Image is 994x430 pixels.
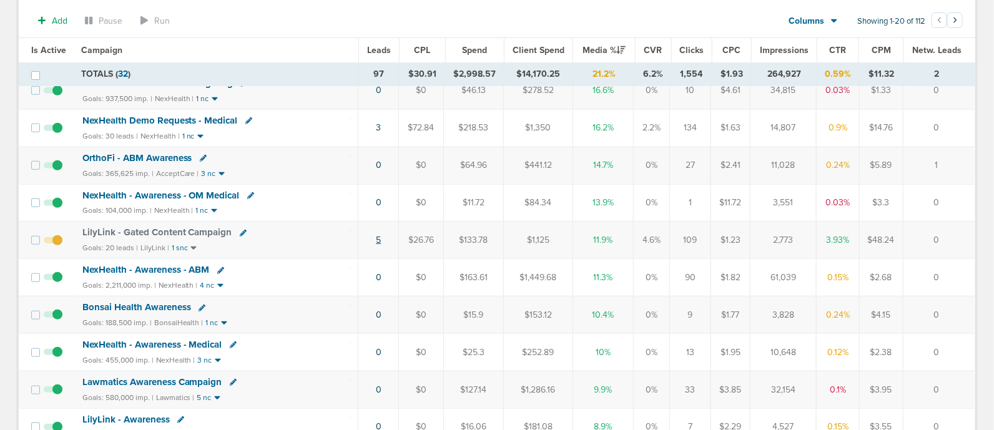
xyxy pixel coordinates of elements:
td: 0.24% [816,296,859,334]
td: $11.32 [859,63,904,86]
td: $1,125 [503,222,573,259]
span: NexHealth - Awareness - Medical [82,339,222,350]
td: 109 [670,222,711,259]
td: $26.76 [399,222,444,259]
td: $4.15 [859,296,903,334]
a: 0 [376,160,381,170]
td: $1.23 [711,222,750,259]
td: $1.63 [711,109,750,147]
span: Media % [583,45,626,56]
td: 0.1% [816,371,859,408]
td: 1,554 [671,63,712,86]
td: 16.6% [573,72,634,109]
td: 0 [903,334,975,371]
td: $1.82 [711,259,750,296]
td: 0.59% [817,63,859,86]
td: 2.2% [633,109,670,147]
small: 1 nc [197,94,209,104]
td: 13 [670,334,711,371]
td: 0.9% [816,109,859,147]
td: $2.38 [859,334,903,371]
td: $1.77 [711,296,750,334]
td: 6.2% [635,63,671,86]
td: 90 [670,259,711,296]
a: 0 [376,272,381,283]
td: $278.52 [503,72,573,109]
td: 0 [903,184,975,222]
td: 13.9% [573,184,634,222]
td: $0 [399,296,444,334]
td: 1 [903,147,975,184]
span: Is Active [31,45,66,56]
span: NexHealth - Awareness - OM Medical [82,190,240,201]
small: 1 nc [182,132,195,141]
td: $30.91 [400,63,445,86]
td: 10.4% [573,296,634,334]
td: 97 [359,63,400,86]
small: Goals: 20 leads | [82,243,138,253]
td: $133.78 [444,222,504,259]
td: $3.95 [859,371,903,408]
td: 0.12% [816,334,859,371]
td: 134 [670,109,711,147]
td: 10 [670,72,711,109]
small: Goals: 188,500 imp. | [82,318,152,328]
td: 34,815 [750,72,817,109]
td: $2.68 [859,259,903,296]
td: 0.24% [816,147,859,184]
small: NexHealth | [156,356,195,364]
td: 0% [633,296,670,334]
td: 11,028 [750,147,817,184]
td: 0% [633,147,670,184]
small: NexHealth | [140,132,180,140]
td: $4.61 [711,72,750,109]
td: $0 [399,334,444,371]
button: Add [31,12,74,30]
td: 9 [670,296,711,334]
td: 21.2% [573,63,635,86]
td: 2,773 [750,222,817,259]
span: Client Spend [513,45,564,56]
span: Showing 1-20 of 112 [857,16,925,27]
td: $441.12 [503,147,573,184]
td: 0 [903,371,975,408]
td: 0.03% [816,184,859,222]
span: Lawmatics Awareness Campaign [82,376,222,388]
td: $46.13 [444,72,504,109]
td: $163.61 [444,259,504,296]
small: NexHealth | [155,94,194,103]
td: $5.89 [859,147,903,184]
small: LilyLink | [140,243,169,252]
td: $2,998.57 [445,63,504,86]
td: $48.24 [859,222,903,259]
td: 32,154 [750,371,817,408]
span: Clicks [679,45,704,56]
span: NexHealth - Awareness Retargeting [82,77,234,89]
td: 0% [633,334,670,371]
td: 33 [670,371,711,408]
td: $0 [399,72,444,109]
small: 3 nc [198,356,212,365]
td: $127.14 [444,371,504,408]
small: 1 nc [206,318,219,328]
small: Goals: 2,211,000 imp. | [82,281,156,290]
span: OrthoFi - ABM Awareness [82,152,192,164]
td: 11.9% [573,222,634,259]
td: 14.7% [573,147,634,184]
td: 0% [633,371,670,408]
td: 0% [633,184,670,222]
td: 27 [670,147,711,184]
td: 2 [903,63,975,86]
button: Go to next page [947,12,963,28]
td: 3,828 [750,296,817,334]
td: $153.12 [503,296,573,334]
small: NexHealth | [159,281,198,290]
td: 3.93% [816,222,859,259]
span: Columns [789,15,825,27]
span: Netw. Leads [912,45,962,56]
span: NexHealth Demo Requests - Medical [82,115,238,126]
td: $3.3 [859,184,903,222]
td: 0% [633,259,670,296]
span: Campaign [81,45,122,56]
span: Add [52,16,67,26]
